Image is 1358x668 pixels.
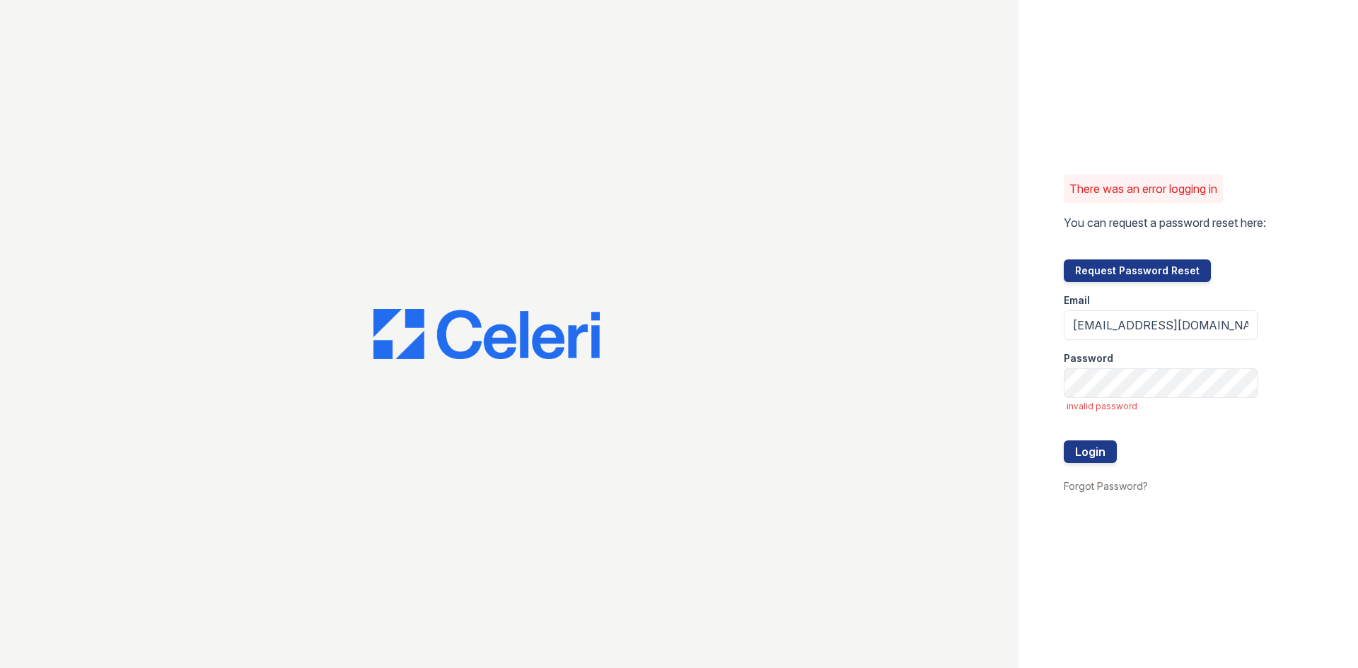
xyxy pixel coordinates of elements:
[1064,214,1266,231] p: You can request a password reset here:
[1067,401,1258,412] span: invalid password
[1064,440,1117,463] button: Login
[373,309,600,360] img: CE_Logo_Blue-a8612792a0a2168367f1c8372b55b34899dd931a85d93a1a3d3e32e68fde9ad4.png
[1064,480,1148,492] a: Forgot Password?
[1064,293,1090,307] label: Email
[1064,351,1113,365] label: Password
[1069,180,1217,197] p: There was an error logging in
[1064,259,1211,282] button: Request Password Reset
